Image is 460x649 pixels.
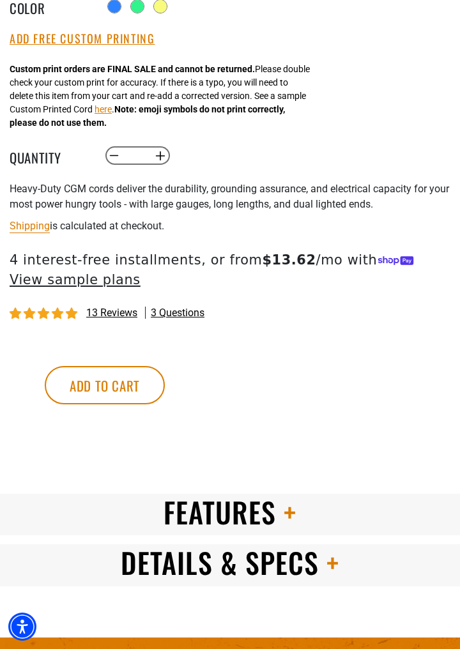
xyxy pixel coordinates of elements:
button: Add Free Custom Printing [10,32,155,46]
div: Please double check your custom print for accuracy. If there is a typo, you will need to delete t... [10,63,310,130]
span: 3 questions [151,306,204,320]
div: is calculated at checkout. [10,217,450,234]
span: Features [164,491,276,533]
a: Shipping [10,220,50,232]
button: Add to cart [45,366,165,404]
strong: Custom print orders are FINAL SALE and cannot be returned. [10,64,255,74]
span: 13 reviews [86,307,137,319]
span: Details & Specs [121,542,318,583]
span: Heavy-Duty CGM cords deliver the durability, grounding assurance, and electrical capacity for you... [10,183,449,210]
span: 4.92 stars [10,308,80,320]
label: Quantity [10,148,73,164]
div: Accessibility Menu [8,613,36,641]
button: here [95,103,112,116]
strong: Note: emoji symbols do not print correctly, please do not use them. [10,104,285,128]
